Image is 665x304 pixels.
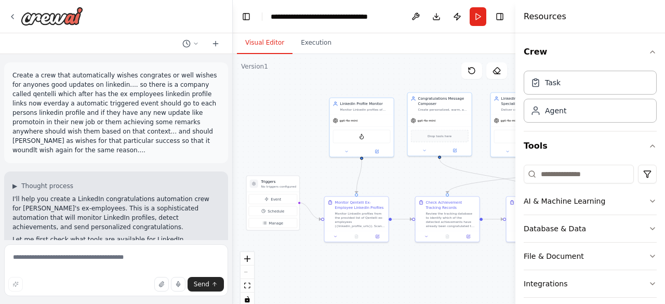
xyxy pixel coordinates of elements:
button: Switch to previous chat [178,37,203,50]
button: fit view [241,279,254,293]
p: Create a crew that automatically wishes congrates or well wishes for anyones good updates on link... [12,71,220,155]
button: Start a new chat [207,37,224,50]
button: Database & Data [524,215,657,242]
button: Manage [249,218,297,228]
div: LinkedIn Profile MonitorMonitor LinkedIn profiles of Qentelli ex-employees to detect new achievem... [329,98,394,157]
button: No output available [436,233,458,240]
div: LinkedIn Interaction Specialist [501,96,552,107]
div: Deliver congratulations messages on LinkedIn through comments, reactions, or direct messages base... [501,108,552,112]
button: Hide left sidebar [239,9,254,24]
div: Monitor Qentelli Ex-Employee LinkedIn Profiles [335,200,385,210]
button: File & Document [524,243,657,270]
button: Schedule [249,206,297,216]
button: Send [188,277,224,292]
p: I'll help you create a LinkedIn congratulations automation crew for [PERSON_NAME]'s ex-employees.... [12,194,220,232]
div: Task [545,77,561,88]
div: File & Document [524,251,584,261]
button: Crew [524,37,657,67]
span: Thought process [21,182,73,190]
div: Integrations [524,279,567,289]
div: Review the tracking database to identify which of the detected achievements have already been con... [426,212,476,228]
span: Manage [269,220,283,226]
div: Monitor LinkedIn profiles of Qentelli ex-employees to detect new achievements, promotions, and pr... [340,108,391,112]
div: Check Achievement Tracking RecordsReview the tracking database to identify which of the detected ... [415,196,480,243]
p: Let me first check what tools are available for LinkedIn integration and then get the current cre... [12,235,220,254]
span: ▶ [12,182,17,190]
p: No triggers configured [261,184,296,189]
span: gpt-4o-mini [340,118,358,123]
div: Crew [524,67,657,131]
button: Upload files [154,277,169,292]
div: Check Achievement Tracking Records [426,200,476,210]
button: Tools [524,131,657,161]
nav: breadcrumb [271,11,368,22]
g: Edge from triggers to 2bc76331-6d7a-4c4c-b9e2-db2ff24b1278 [299,200,321,222]
button: Improve this prompt [8,277,23,292]
div: AI & Machine Learning [524,196,605,206]
button: Event [249,194,297,204]
div: LinkedIn Interaction SpecialistDeliver congratulations messages on LinkedIn through comments, rea... [490,92,555,157]
button: Open in side panel [440,148,470,154]
span: Drop tools here [428,134,451,139]
div: Agent [545,105,566,116]
button: Click to speak your automation idea [171,277,185,292]
div: Version 1 [241,62,268,71]
div: Database & Data [524,223,586,234]
button: AI & Machine Learning [524,188,657,215]
img: Logo [21,7,83,25]
g: Edge from 2bc76331-6d7a-4c4c-b9e2-db2ff24b1278 to 58a38092-5598-420c-96e2-1cfac415bed0 [392,217,412,222]
img: FirecrawlScrapeWebsiteTool [358,134,365,140]
button: No output available [345,233,367,240]
button: Integrations [524,270,657,297]
button: Hide right sidebar [493,9,507,24]
div: Congratulations Message ComposerCreate personalized, warm, and professional congratulations messa... [407,92,472,156]
h4: Resources [524,10,566,23]
span: gpt-4o-mini [418,118,436,123]
button: Open in side panel [368,233,386,240]
span: Send [194,280,209,288]
button: Visual Editor [237,32,292,54]
g: Edge from 79813c45-f423-416b-ac74-a6e0fce3bb71 to 2bc76331-6d7a-4c4c-b9e2-db2ff24b1278 [354,160,364,193]
div: Monitor Qentelli Ex-Employee LinkedIn ProfilesMonitor LinkedIn profiles from the provided list of... [324,196,389,243]
div: Monitor LinkedIn profiles from the provided list of Qentelli ex-employees ({linkedin_profile_urls... [335,212,385,228]
g: Edge from 58a38092-5598-420c-96e2-1cfac415bed0 to 55154e16-a7a1-44c3-8236-60b7950e07fd [483,217,503,222]
span: gpt-4o-mini [501,118,519,123]
div: TriggersNo triggers configuredEventScheduleManage [246,176,300,231]
h3: Triggers [261,179,296,184]
button: Execution [292,32,340,54]
button: ▶Thought process [12,182,73,190]
div: LinkedIn Profile Monitor [340,101,391,107]
div: Congratulations Message Composer [418,96,469,107]
span: Schedule [268,208,284,214]
button: zoom in [241,252,254,266]
div: Create personalized, warm, and professional congratulations messages based on detected achievemen... [418,108,469,112]
g: Edge from 6fad5cf5-881f-4299-8158-e33b4eca1752 to 55154e16-a7a1-44c3-8236-60b7950e07fd [437,158,541,193]
button: Open in side panel [362,149,392,155]
span: Event [271,196,281,202]
button: Open in side panel [459,233,477,240]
